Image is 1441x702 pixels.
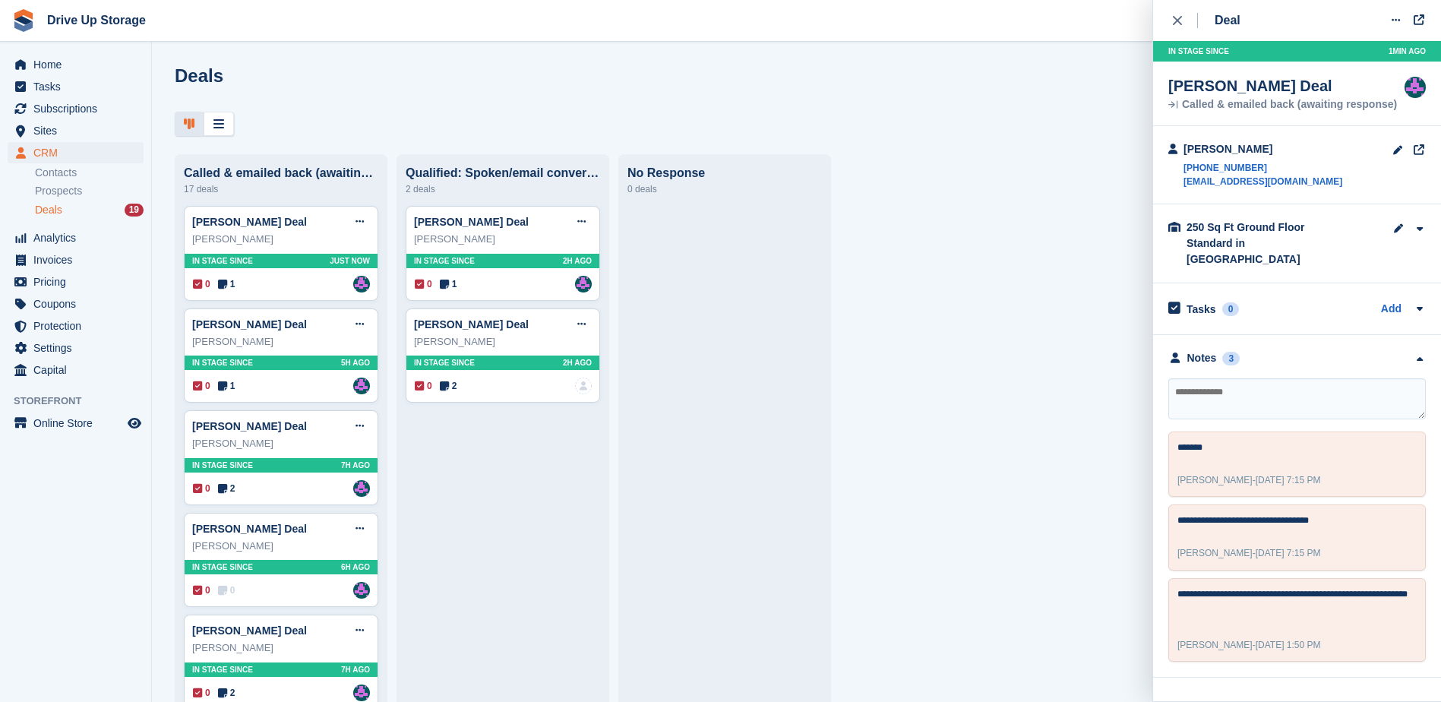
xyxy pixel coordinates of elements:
[35,184,82,198] span: Prospects
[8,120,144,141] a: menu
[8,98,144,119] a: menu
[218,583,235,597] span: 0
[192,436,370,451] div: [PERSON_NAME]
[193,686,210,700] span: 0
[1256,548,1321,558] span: [DATE] 7:15 PM
[192,357,253,368] span: In stage since
[415,379,432,393] span: 0
[33,98,125,119] span: Subscriptions
[440,277,457,291] span: 1
[8,227,144,248] a: menu
[192,523,307,535] a: [PERSON_NAME] Deal
[41,8,152,33] a: Drive Up Storage
[341,460,370,471] span: 7H AGO
[406,166,600,180] div: Qualified: Spoken/email conversation with them
[1381,301,1401,318] a: Add
[353,582,370,599] img: Andy
[1168,100,1397,110] div: Called & emailed back (awaiting response)
[193,277,210,291] span: 0
[1389,46,1426,57] span: 1MIN AGO
[627,180,822,198] div: 0 deals
[192,420,307,432] a: [PERSON_NAME] Deal
[406,180,600,198] div: 2 deals
[8,315,144,337] a: menu
[414,357,475,368] span: In stage since
[353,276,370,292] a: Andy
[218,482,235,495] span: 2
[14,394,151,409] span: Storefront
[341,357,370,368] span: 5H AGO
[414,334,592,349] div: [PERSON_NAME]
[33,413,125,434] span: Online Store
[575,378,592,394] img: deal-assignee-blank
[1256,475,1321,485] span: [DATE] 7:15 PM
[184,166,378,180] div: Called & emailed back (awaiting response)
[1168,77,1397,95] div: [PERSON_NAME] Deal
[192,460,253,471] span: In stage since
[192,318,307,330] a: [PERSON_NAME] Deal
[414,216,529,228] a: [PERSON_NAME] Deal
[12,9,35,32] img: stora-icon-8386f47178a22dfd0bd8f6a31ec36ba5ce8667c1dd55bd0f319d3a0aa187defe.svg
[563,255,592,267] span: 2H AGO
[440,379,457,393] span: 2
[8,359,144,381] a: menu
[1177,473,1321,487] div: -
[33,271,125,292] span: Pricing
[192,334,370,349] div: [PERSON_NAME]
[192,664,253,675] span: In stage since
[1183,161,1342,175] a: [PHONE_NUMBER]
[193,482,210,495] span: 0
[33,293,125,315] span: Coupons
[8,413,144,434] a: menu
[35,183,144,199] a: Prospects
[341,561,370,573] span: 6H AGO
[125,204,144,217] div: 19
[415,277,432,291] span: 0
[1187,350,1217,366] div: Notes
[414,255,475,267] span: In stage since
[192,640,370,656] div: [PERSON_NAME]
[8,293,144,315] a: menu
[33,142,125,163] span: CRM
[1256,640,1321,650] span: [DATE] 1:50 PM
[1183,141,1342,157] div: [PERSON_NAME]
[35,203,62,217] span: Deals
[1177,638,1321,652] div: -
[33,120,125,141] span: Sites
[35,202,144,218] a: Deals 19
[33,227,125,248] span: Analytics
[125,414,144,432] a: Preview store
[353,685,370,701] img: Andy
[1168,46,1229,57] span: In stage since
[35,166,144,180] a: Contacts
[1187,220,1338,267] div: 250 Sq Ft Ground Floor Standard in [GEOGRAPHIC_DATA]
[1177,475,1253,485] span: [PERSON_NAME]
[8,54,144,75] a: menu
[175,65,223,86] h1: Deals
[1215,11,1240,30] div: Deal
[33,76,125,97] span: Tasks
[330,255,370,267] span: Just now
[1177,548,1253,558] span: [PERSON_NAME]
[193,583,210,597] span: 0
[1177,546,1321,560] div: -
[192,539,370,554] div: [PERSON_NAME]
[1183,175,1342,188] a: [EMAIL_ADDRESS][DOMAIN_NAME]
[192,232,370,247] div: [PERSON_NAME]
[1187,302,1216,316] h2: Tasks
[353,480,370,497] a: Andy
[33,54,125,75] span: Home
[192,255,253,267] span: In stage since
[1405,77,1426,98] img: Andy
[33,337,125,359] span: Settings
[218,379,235,393] span: 1
[353,378,370,394] img: Andy
[1177,640,1253,650] span: [PERSON_NAME]
[192,216,307,228] a: [PERSON_NAME] Deal
[8,337,144,359] a: menu
[218,277,235,291] span: 1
